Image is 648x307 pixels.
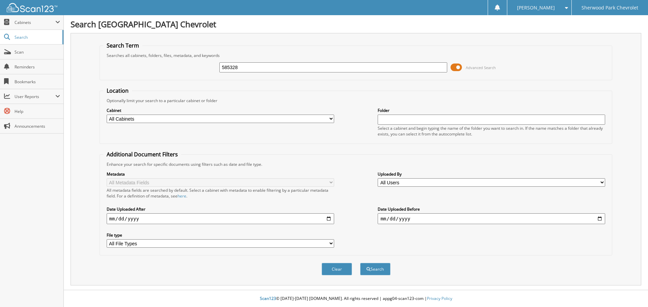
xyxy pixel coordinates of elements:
div: Enhance your search for specific documents using filters such as date and file type. [103,161,609,167]
label: Date Uploaded Before [378,206,605,212]
div: Select a cabinet and begin typing the name of the folder you want to search in. If the name match... [378,125,605,137]
label: Folder [378,108,605,113]
legend: Search Term [103,42,142,49]
label: Uploaded By [378,171,605,177]
span: Help [15,109,60,114]
iframe: Chat Widget [614,275,648,307]
span: Cabinets [15,20,55,25]
label: Date Uploaded After [107,206,334,212]
input: start [107,213,334,224]
span: Scan123 [260,296,276,301]
legend: Location [103,87,132,94]
span: [PERSON_NAME] [517,6,555,10]
label: Cabinet [107,108,334,113]
span: Reminders [15,64,60,70]
a: Privacy Policy [427,296,452,301]
span: User Reports [15,94,55,99]
legend: Additional Document Filters [103,151,181,158]
span: Bookmarks [15,79,60,85]
img: scan123-logo-white.svg [7,3,57,12]
label: File type [107,232,334,238]
div: Optionally limit your search to a particular cabinet or folder [103,98,609,103]
button: Search [360,263,390,275]
div: © [DATE]-[DATE] [DOMAIN_NAME]. All rights reserved | appg04-scan123-com | [64,290,648,307]
label: Metadata [107,171,334,177]
span: Advanced Search [466,65,496,70]
input: end [378,213,605,224]
span: Scan [15,49,60,55]
div: Searches all cabinets, folders, files, metadata, and keywords [103,53,609,58]
a: here [178,193,186,199]
span: Sherwood Park Chevrolet [582,6,638,10]
span: Announcements [15,123,60,129]
div: All metadata fields are searched by default. Select a cabinet with metadata to enable filtering b... [107,187,334,199]
span: Search [15,34,59,40]
h1: Search [GEOGRAPHIC_DATA] Chevrolet [71,19,641,30]
button: Clear [322,263,352,275]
